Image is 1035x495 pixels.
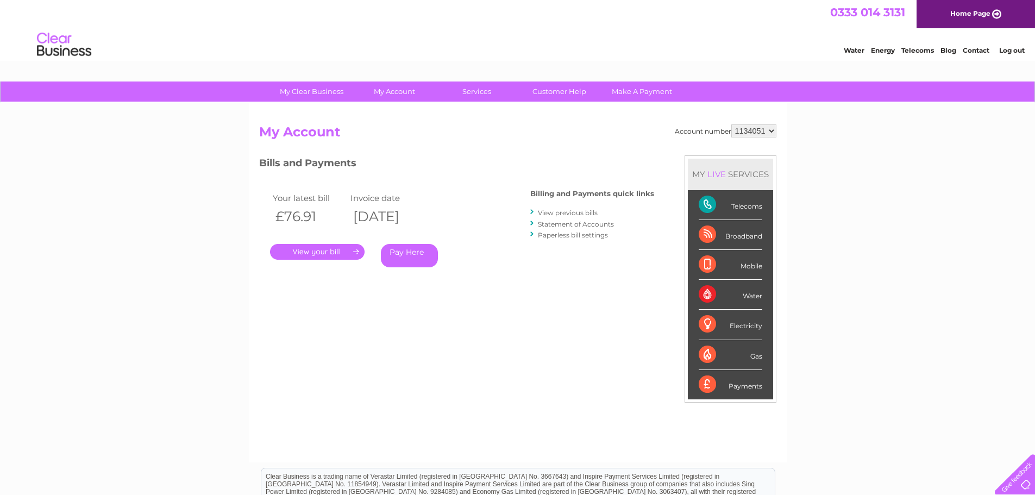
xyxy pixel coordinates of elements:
[270,244,365,260] a: .
[688,159,773,190] div: MY SERVICES
[963,46,989,54] a: Contact
[699,280,762,310] div: Water
[36,28,92,61] img: logo.png
[705,169,728,179] div: LIVE
[675,124,776,137] div: Account number
[999,46,1025,54] a: Log out
[259,124,776,145] h2: My Account
[381,244,438,267] a: Pay Here
[432,82,522,102] a: Services
[530,190,654,198] h4: Billing and Payments quick links
[901,46,934,54] a: Telecoms
[844,46,864,54] a: Water
[259,155,654,174] h3: Bills and Payments
[538,209,598,217] a: View previous bills
[699,340,762,370] div: Gas
[538,231,608,239] a: Paperless bill settings
[699,190,762,220] div: Telecoms
[699,220,762,250] div: Broadband
[270,191,348,205] td: Your latest bill
[261,6,775,53] div: Clear Business is a trading name of Verastar Limited (registered in [GEOGRAPHIC_DATA] No. 3667643...
[538,220,614,228] a: Statement of Accounts
[830,5,905,19] a: 0333 014 3131
[270,205,348,228] th: £76.91
[699,370,762,399] div: Payments
[597,82,687,102] a: Make A Payment
[267,82,356,102] a: My Clear Business
[348,191,426,205] td: Invoice date
[871,46,895,54] a: Energy
[515,82,604,102] a: Customer Help
[348,205,426,228] th: [DATE]
[699,310,762,340] div: Electricity
[940,46,956,54] a: Blog
[349,82,439,102] a: My Account
[699,250,762,280] div: Mobile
